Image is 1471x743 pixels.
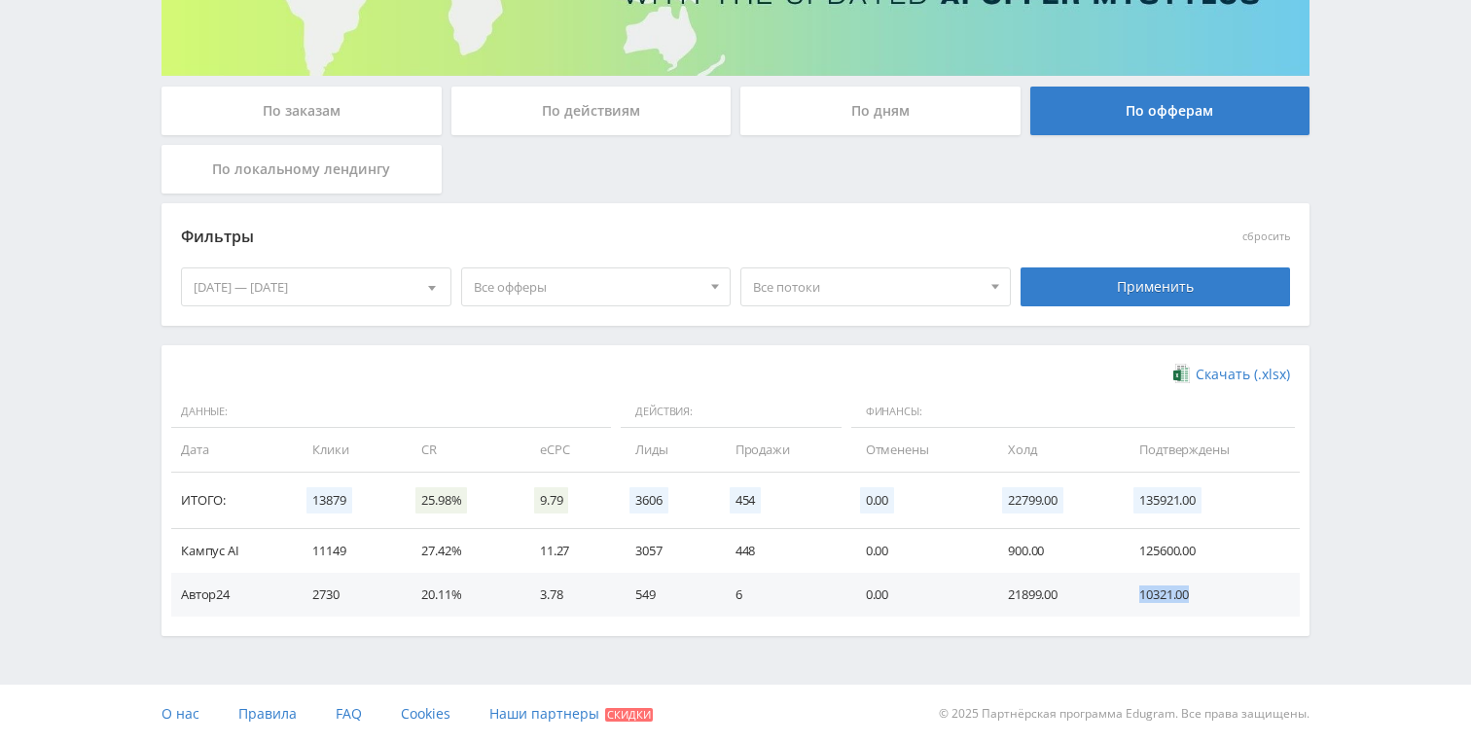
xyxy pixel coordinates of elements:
td: Подтверждены [1120,428,1300,472]
a: Cookies [401,685,450,743]
td: 27.42% [402,529,520,573]
td: 900.00 [988,529,1120,573]
span: 9.79 [534,487,568,513]
td: 11149 [293,529,402,573]
td: 2730 [293,573,402,617]
span: 454 [730,487,762,513]
span: 13879 [306,487,351,513]
td: 10321.00 [1120,573,1300,617]
div: Применить [1021,267,1291,306]
td: Продажи [716,428,846,472]
div: По действиям [451,87,732,135]
td: 0.00 [846,573,988,617]
span: Все потоки [753,268,981,305]
span: 22799.00 [1002,487,1063,513]
span: 25.98% [415,487,467,513]
td: Итого: [171,473,293,529]
span: FAQ [336,704,362,723]
td: 0.00 [846,529,988,573]
a: Скачать (.xlsx) [1173,365,1290,384]
td: 448 [716,529,846,573]
span: Скидки [605,708,653,722]
span: Правила [238,704,297,723]
td: Холд [988,428,1120,472]
span: 135921.00 [1133,487,1202,513]
td: Дата [171,428,293,472]
td: Автор24 [171,573,293,617]
span: Данные: [171,396,611,429]
div: По локальному лендингу [161,145,442,194]
span: Все офферы [474,268,701,305]
div: Фильтры [181,223,1011,252]
td: 21899.00 [988,573,1120,617]
td: CR [402,428,520,472]
td: 3057 [616,529,715,573]
a: Правила [238,685,297,743]
td: 3.78 [520,573,616,617]
div: По офферам [1030,87,1310,135]
td: Клики [293,428,402,472]
span: Наши партнеры [489,704,599,723]
div: По заказам [161,87,442,135]
td: 125600.00 [1120,529,1300,573]
td: 20.11% [402,573,520,617]
td: Кампус AI [171,529,293,573]
div: [DATE] — [DATE] [182,268,450,305]
div: По дням [740,87,1021,135]
span: Финансы: [851,396,1295,429]
a: Наши партнеры Скидки [489,685,653,743]
a: FAQ [336,685,362,743]
div: © 2025 Партнёрская программа Edugram. Все права защищены. [745,685,1310,743]
span: 3606 [629,487,667,513]
td: 11.27 [520,529,616,573]
span: Действия: [621,396,841,429]
td: eCPC [520,428,616,472]
span: Скачать (.xlsx) [1196,367,1290,382]
span: Cookies [401,704,450,723]
span: 0.00 [860,487,894,513]
img: xlsx [1173,364,1190,383]
td: 549 [616,573,715,617]
a: О нас [161,685,199,743]
button: сбросить [1242,230,1290,243]
span: О нас [161,704,199,723]
td: Лиды [616,428,715,472]
td: 6 [716,573,846,617]
td: Отменены [846,428,988,472]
